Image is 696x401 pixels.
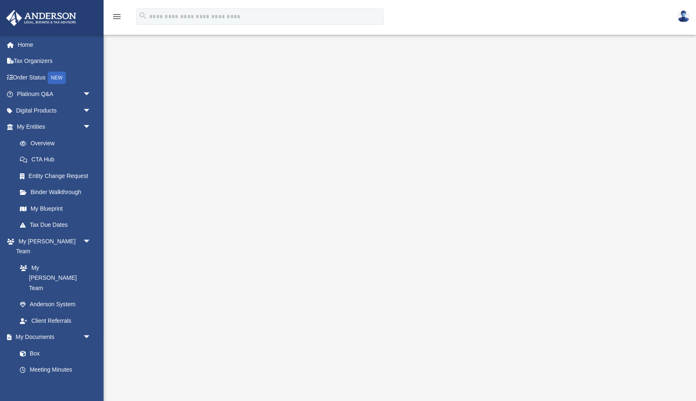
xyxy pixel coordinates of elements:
span: arrow_drop_down [83,329,99,346]
span: arrow_drop_down [83,119,99,136]
a: Overview [12,135,104,151]
a: Client Referrals [12,312,99,329]
i: menu [112,12,122,22]
i: search [138,11,147,20]
a: CTA Hub [12,151,104,168]
a: Entity Change Request [12,168,104,184]
a: My [PERSON_NAME] Teamarrow_drop_down [6,233,99,259]
span: arrow_drop_down [83,233,99,250]
span: arrow_drop_down [83,102,99,119]
a: My [PERSON_NAME] Team [12,259,95,296]
img: User Pic [677,10,690,22]
div: NEW [48,72,66,84]
a: Tax Organizers [6,53,104,70]
a: Platinum Q&Aarrow_drop_down [6,86,104,103]
img: Anderson Advisors Platinum Portal [4,10,79,26]
a: My Blueprint [12,200,99,217]
a: Anderson System [12,296,99,313]
a: Digital Productsarrow_drop_down [6,102,104,119]
a: menu [112,16,122,22]
span: arrow_drop_down [83,86,99,103]
a: My Entitiesarrow_drop_down [6,119,104,135]
a: Box [12,345,95,362]
a: Tax Due Dates [12,217,104,233]
a: My Documentsarrow_drop_down [6,329,99,346]
a: Order StatusNEW [6,69,104,86]
a: Binder Walkthrough [12,184,104,201]
a: Meeting Minutes [12,362,99,378]
a: Home [6,36,104,53]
